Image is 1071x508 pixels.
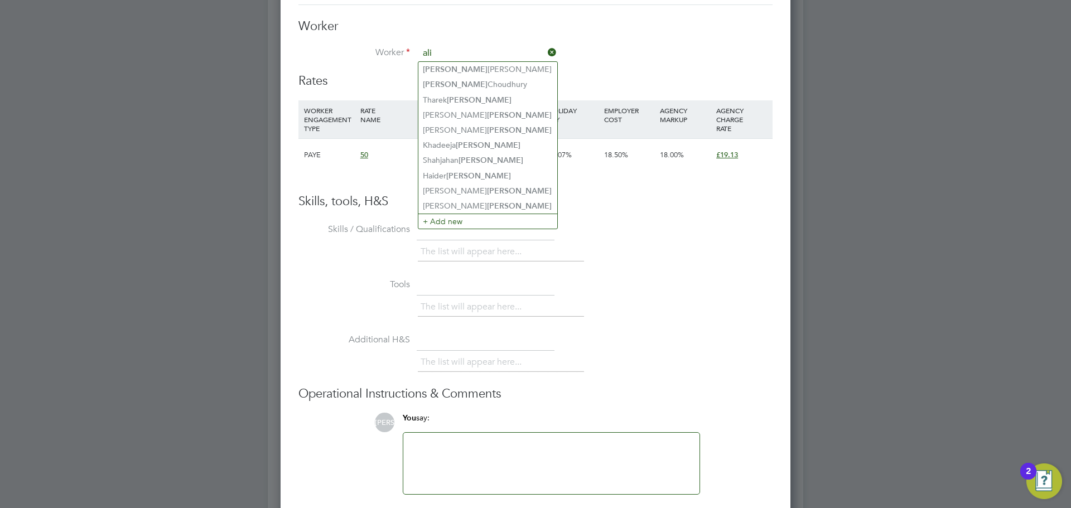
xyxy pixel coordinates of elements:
[423,80,488,89] b: [PERSON_NAME]
[548,150,572,159] span: 12.07%
[418,138,557,153] li: Khadeeja
[360,150,368,159] span: 50
[375,413,394,432] span: [PERSON_NAME]
[301,100,358,138] div: WORKER ENGAGEMENT TYPE
[601,100,658,129] div: EMPLOYER COST
[456,141,520,150] b: [PERSON_NAME]
[447,95,512,105] b: [PERSON_NAME]
[418,108,557,123] li: [PERSON_NAME]
[487,201,552,211] b: [PERSON_NAME]
[459,156,523,165] b: [PERSON_NAME]
[418,183,557,199] li: [PERSON_NAME]
[358,100,432,129] div: RATE NAME
[604,150,628,159] span: 18.50%
[403,413,416,423] span: You
[419,45,557,62] input: Search for...
[298,279,410,291] label: Tools
[423,65,488,74] b: [PERSON_NAME]
[418,153,557,168] li: Shahjahan
[418,62,557,77] li: [PERSON_NAME]
[298,193,773,210] h3: Skills, tools, H&S
[487,125,552,135] b: [PERSON_NAME]
[713,100,770,138] div: AGENCY CHARGE RATE
[716,150,738,159] span: £19.13
[418,168,557,183] li: Haider
[298,224,410,235] label: Skills / Qualifications
[657,100,713,129] div: AGENCY MARKUP
[418,199,557,214] li: [PERSON_NAME]
[298,47,410,59] label: Worker
[1026,463,1062,499] button: Open Resource Center, 2 new notifications
[660,150,684,159] span: 18.00%
[298,386,773,402] h3: Operational Instructions & Comments
[421,299,526,315] li: The list will appear here...
[418,77,557,92] li: Choudhury
[298,73,773,89] h3: Rates
[487,186,552,196] b: [PERSON_NAME]
[298,334,410,346] label: Additional H&S
[421,244,526,259] li: The list will appear here...
[301,139,358,171] div: PAYE
[487,110,552,120] b: [PERSON_NAME]
[545,100,601,129] div: HOLIDAY PAY
[418,214,557,229] li: + Add new
[421,355,526,370] li: The list will appear here...
[418,123,557,138] li: [PERSON_NAME]
[446,171,511,181] b: [PERSON_NAME]
[298,18,773,35] h3: Worker
[1026,471,1031,486] div: 2
[418,93,557,108] li: Tharek
[403,413,700,432] div: say:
